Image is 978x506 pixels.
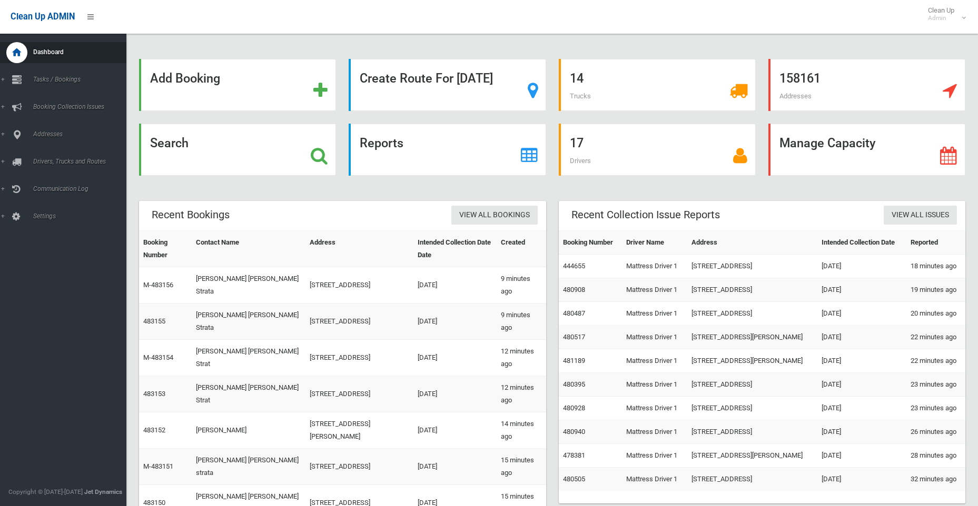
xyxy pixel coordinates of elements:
[687,420,817,444] td: [STREET_ADDRESS]
[497,449,546,485] td: 15 minutes ago
[622,397,687,420] td: Mattress Driver 1
[563,404,585,412] a: 480928
[768,59,965,111] a: 158161 Addresses
[570,157,591,165] span: Drivers
[779,92,812,100] span: Addresses
[413,267,497,303] td: [DATE]
[687,326,817,349] td: [STREET_ADDRESS][PERSON_NAME]
[906,468,965,491] td: 32 minutes ago
[817,231,906,255] th: Intended Collection Date
[570,92,591,100] span: Trucks
[451,206,538,225] a: View All Bookings
[622,255,687,278] td: Mattress Driver 1
[622,278,687,302] td: Mattress Driver 1
[413,449,497,485] td: [DATE]
[817,468,906,491] td: [DATE]
[563,309,585,317] a: 480487
[559,124,756,176] a: 17 Drivers
[817,373,906,397] td: [DATE]
[8,488,83,495] span: Copyright © [DATE]-[DATE]
[139,231,192,267] th: Booking Number
[30,48,134,56] span: Dashboard
[622,373,687,397] td: Mattress Driver 1
[622,349,687,373] td: Mattress Driver 1
[779,71,821,86] strong: 158161
[497,303,546,340] td: 9 minutes ago
[779,136,875,150] strong: Manage Capacity
[305,376,413,412] td: [STREET_ADDRESS]
[413,412,497,449] td: [DATE]
[305,412,413,449] td: [STREET_ADDRESS][PERSON_NAME]
[906,373,965,397] td: 23 minutes ago
[349,59,546,111] a: Create Route For [DATE]
[143,426,165,434] a: 483152
[143,281,173,289] a: M-483156
[687,349,817,373] td: [STREET_ADDRESS][PERSON_NAME]
[360,136,403,150] strong: Reports
[192,267,305,303] td: [PERSON_NAME] [PERSON_NAME] Strata
[563,286,585,294] a: 480908
[192,340,305,376] td: [PERSON_NAME] [PERSON_NAME] Strat
[139,124,336,176] a: Search
[139,59,336,111] a: Add Booking
[305,231,413,267] th: Address
[768,124,965,176] a: Manage Capacity
[622,302,687,326] td: Mattress Driver 1
[906,420,965,444] td: 26 minutes ago
[497,376,546,412] td: 12 minutes ago
[563,475,585,483] a: 480505
[687,373,817,397] td: [STREET_ADDRESS]
[906,231,965,255] th: Reported
[906,349,965,373] td: 22 minutes ago
[563,380,585,388] a: 480395
[817,397,906,420] td: [DATE]
[622,468,687,491] td: Mattress Driver 1
[563,428,585,436] a: 480940
[497,340,546,376] td: 12 minutes ago
[559,205,733,225] header: Recent Collection Issue Reports
[622,231,687,255] th: Driver Name
[906,444,965,468] td: 28 minutes ago
[570,136,584,150] strong: 17
[622,420,687,444] td: Mattress Driver 1
[563,333,585,341] a: 480517
[497,412,546,449] td: 14 minutes ago
[817,420,906,444] td: [DATE]
[11,12,75,22] span: Clean Up ADMIN
[687,397,817,420] td: [STREET_ADDRESS]
[906,397,965,420] td: 23 minutes ago
[192,449,305,485] td: [PERSON_NAME] [PERSON_NAME] strata
[923,6,965,22] span: Clean Up
[30,212,134,220] span: Settings
[349,124,546,176] a: Reports
[817,278,906,302] td: [DATE]
[150,136,189,150] strong: Search
[305,449,413,485] td: [STREET_ADDRESS]
[687,231,817,255] th: Address
[413,303,497,340] td: [DATE]
[687,468,817,491] td: [STREET_ADDRESS]
[622,444,687,468] td: Mattress Driver 1
[192,303,305,340] td: [PERSON_NAME] [PERSON_NAME] Strata
[559,59,756,111] a: 14 Trucks
[305,303,413,340] td: [STREET_ADDRESS]
[30,185,134,193] span: Communication Log
[30,103,134,110] span: Booking Collection Issues
[30,76,134,83] span: Tasks / Bookings
[817,255,906,278] td: [DATE]
[884,206,957,225] a: View All Issues
[817,302,906,326] td: [DATE]
[817,326,906,349] td: [DATE]
[687,302,817,326] td: [STREET_ADDRESS]
[143,390,165,398] a: 483153
[906,326,965,349] td: 22 minutes ago
[413,231,497,267] th: Intended Collection Date Date
[563,357,585,365] a: 481189
[360,71,493,86] strong: Create Route For [DATE]
[570,71,584,86] strong: 14
[906,278,965,302] td: 19 minutes ago
[687,255,817,278] td: [STREET_ADDRESS]
[563,451,585,459] a: 478381
[559,231,623,255] th: Booking Number
[30,130,134,138] span: Addresses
